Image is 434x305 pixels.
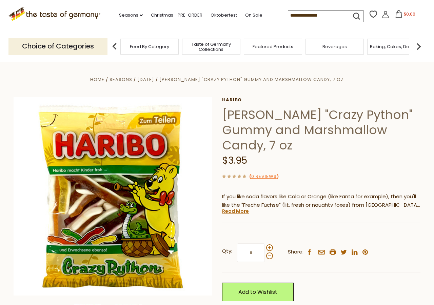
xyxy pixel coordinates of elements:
a: Taste of Germany Collections [184,42,238,52]
a: Seasons [119,12,143,19]
h1: [PERSON_NAME] "Crazy Python" Gummy and Marshmallow Candy, 7 oz [222,107,420,153]
img: next arrow [412,40,426,53]
strong: Qty: [222,247,232,256]
a: Christmas - PRE-ORDER [151,12,202,19]
p: Choice of Categories [8,38,107,55]
a: Food By Category [130,44,169,49]
input: Qty: [237,243,265,262]
a: On Sale [245,12,262,19]
span: Share: [288,248,303,256]
img: previous arrow [108,40,121,53]
a: Oktoberfest [211,12,237,19]
span: $0.00 [404,11,415,17]
a: Beverages [322,44,347,49]
span: ( ) [249,173,279,180]
img: Haribo "Crazy Python" Gummy and Marshmallow Candy, 7 oz [14,97,212,296]
a: Seasons [110,76,132,83]
a: 0 Reviews [251,173,277,180]
a: Haribo [222,97,420,103]
span: $3.95 [222,154,247,167]
a: [DATE] [137,76,154,83]
button: $0.00 [391,10,419,20]
a: Read More [222,208,249,215]
p: If you like soda flavors like Cola or Orange (like Fanta for example), then you'll like the "Frec... [222,192,420,209]
a: [PERSON_NAME] "Crazy Python" Gummy and Marshmallow Candy, 7 oz [159,76,344,83]
a: Featured Products [253,44,293,49]
a: Home [90,76,104,83]
a: Baking, Cakes, Desserts [370,44,422,49]
a: Add to Wishlist [222,283,294,301]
